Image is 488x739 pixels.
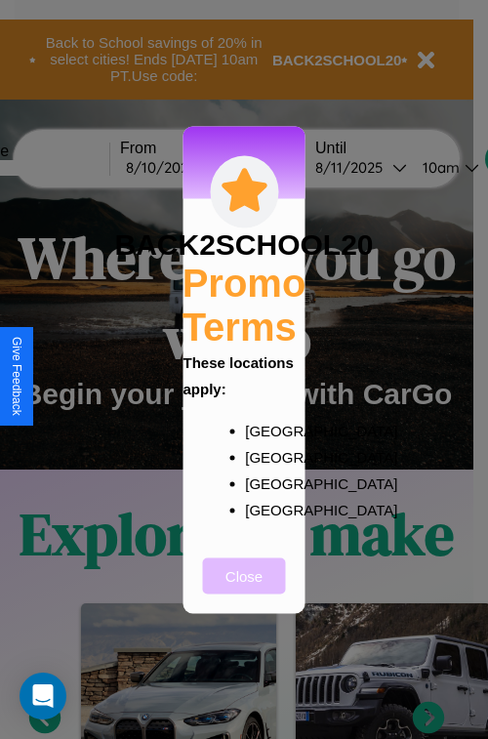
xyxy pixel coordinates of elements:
[245,443,282,470] p: [GEOGRAPHIC_DATA]
[245,470,282,496] p: [GEOGRAPHIC_DATA]
[245,496,282,522] p: [GEOGRAPHIC_DATA]
[203,557,286,594] button: Close
[245,417,282,443] p: [GEOGRAPHIC_DATA]
[10,337,23,416] div: Give Feedback
[183,261,306,349] h2: Promo Terms
[183,353,294,396] b: These locations apply:
[20,673,66,719] div: Open Intercom Messenger
[114,227,373,261] h3: BACK2SCHOOL20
